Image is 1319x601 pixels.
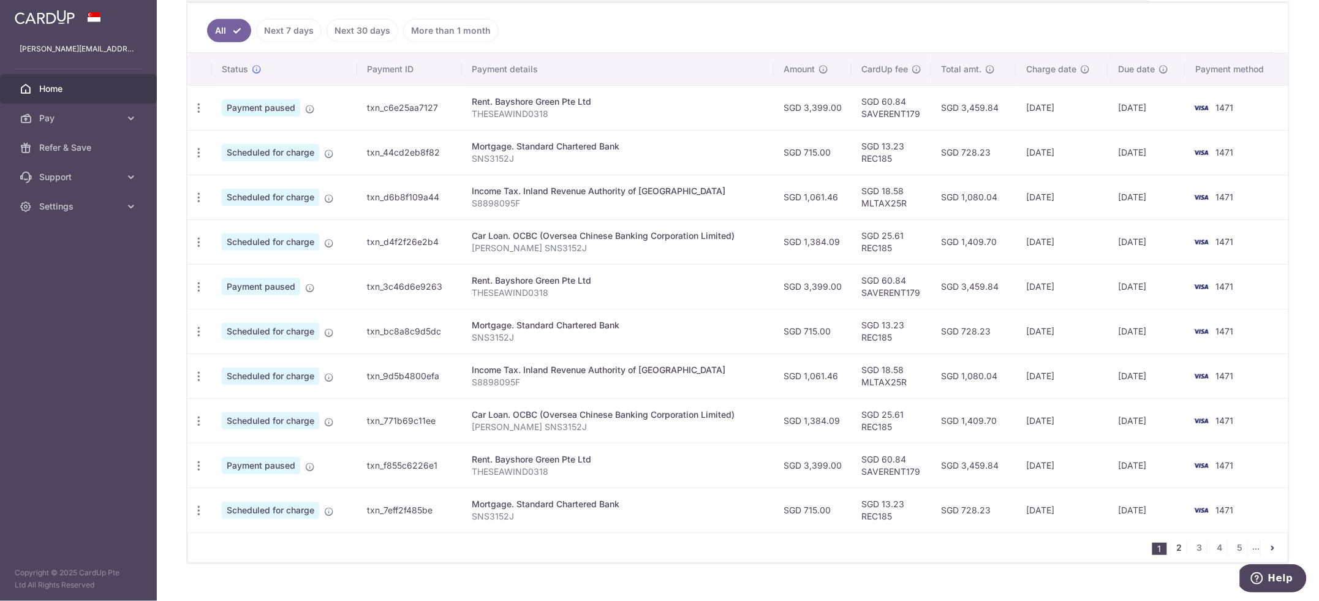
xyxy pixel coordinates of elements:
td: SGD 25.61 REC185 [852,398,931,443]
th: Payment ID [357,53,462,85]
td: SGD 1,080.04 [931,175,1016,219]
span: 1471 [1216,415,1234,426]
span: Status [222,63,248,75]
td: [DATE] [1016,309,1108,353]
td: SGD 715.00 [774,309,852,353]
td: SGD 13.23 REC185 [852,488,931,532]
p: SNS3152J [472,331,764,344]
td: [DATE] [1108,443,1185,488]
nav: pager [1152,533,1288,562]
td: SGD 60.84 SAVERENT179 [852,264,931,309]
div: Mortgage. Standard Chartered Bank [472,140,764,153]
td: SGD 1,061.46 [774,353,852,398]
div: Rent. Bayshore Green Pte Ltd [472,96,764,108]
span: Scheduled for charge [222,502,319,519]
td: SGD 1,080.04 [931,353,1016,398]
iframe: Opens a widget where you can find more information [1240,564,1307,595]
td: [DATE] [1016,175,1108,219]
span: CardUp fee [861,63,908,75]
td: txn_f855c6226e1 [357,443,462,488]
td: SGD 3,399.00 [774,85,852,130]
div: Car Loan. OCBC (Oversea Chinese Banking Corporation Limited) [472,230,764,242]
div: Car Loan. OCBC (Oversea Chinese Banking Corporation Limited) [472,409,764,421]
img: Bank Card [1189,503,1214,518]
p: THESEAWIND0318 [472,466,764,478]
th: Payment method [1185,53,1288,85]
div: Mortgage. Standard Chartered Bank [472,319,764,331]
td: txn_44cd2eb8f82 [357,130,462,175]
td: SGD 728.23 [931,309,1016,353]
td: SGD 1,061.46 [774,175,852,219]
td: [DATE] [1108,264,1185,309]
td: [DATE] [1016,488,1108,532]
img: Bank Card [1189,414,1214,428]
td: SGD 1,384.09 [774,398,852,443]
td: [DATE] [1016,85,1108,130]
span: 1471 [1216,371,1234,381]
a: More than 1 month [403,19,499,42]
td: SGD 1,384.09 [774,219,852,264]
td: SGD 18.58 MLTAX25R [852,175,931,219]
td: [DATE] [1108,175,1185,219]
td: txn_d6b8f109a44 [357,175,462,219]
a: 4 [1212,540,1227,555]
a: 3 [1192,540,1207,555]
p: SNS3152J [472,510,764,523]
img: Bank Card [1189,324,1214,339]
img: Bank Card [1189,279,1214,294]
a: 2 [1172,540,1187,555]
span: Payment paused [222,278,300,295]
td: SGD 25.61 REC185 [852,219,931,264]
div: Income Tax. Inland Revenue Authority of [GEOGRAPHIC_DATA] [472,364,764,376]
td: txn_c6e25aa7127 [357,85,462,130]
td: SGD 18.58 MLTAX25R [852,353,931,398]
span: 1471 [1216,326,1234,336]
td: txn_3c46d6e9263 [357,264,462,309]
td: SGD 728.23 [931,488,1016,532]
td: SGD 3,459.84 [931,443,1016,488]
td: SGD 728.23 [931,130,1016,175]
span: Pay [39,112,120,124]
p: [PERSON_NAME][EMAIL_ADDRESS][DOMAIN_NAME] [20,43,137,55]
span: Scheduled for charge [222,368,319,385]
td: SGD 60.84 SAVERENT179 [852,443,931,488]
span: Scheduled for charge [222,144,319,161]
p: S8898095F [472,197,764,210]
span: Scheduled for charge [222,412,319,429]
td: txn_d4f2f26e2b4 [357,219,462,264]
span: 1471 [1216,460,1234,471]
a: Next 30 days [327,19,398,42]
a: Next 7 days [256,19,322,42]
td: SGD 3,459.84 [931,264,1016,309]
img: Bank Card [1189,235,1214,249]
th: Payment details [462,53,774,85]
a: 5 [1233,540,1247,555]
td: [DATE] [1108,488,1185,532]
span: Payment paused [222,457,300,474]
span: Refer & Save [39,142,120,154]
td: SGD 3,399.00 [774,264,852,309]
td: SGD 60.84 SAVERENT179 [852,85,931,130]
td: SGD 3,459.84 [931,85,1016,130]
td: SGD 715.00 [774,488,852,532]
td: [DATE] [1016,130,1108,175]
td: SGD 1,409.70 [931,398,1016,443]
td: [DATE] [1108,353,1185,398]
p: S8898095F [472,376,764,388]
span: Charge date [1026,63,1076,75]
td: txn_bc8a8c9d5dc [357,309,462,353]
td: [DATE] [1016,219,1108,264]
p: THESEAWIND0318 [472,108,764,120]
img: CardUp [15,10,75,25]
span: Payment paused [222,99,300,116]
span: 1471 [1216,281,1234,292]
a: All [207,19,251,42]
span: Scheduled for charge [222,233,319,251]
span: Due date [1118,63,1155,75]
img: Bank Card [1189,458,1214,473]
p: [PERSON_NAME] SNS3152J [472,242,764,254]
td: txn_7eff2f485be [357,488,462,532]
td: [DATE] [1016,398,1108,443]
td: SGD 13.23 REC185 [852,130,931,175]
